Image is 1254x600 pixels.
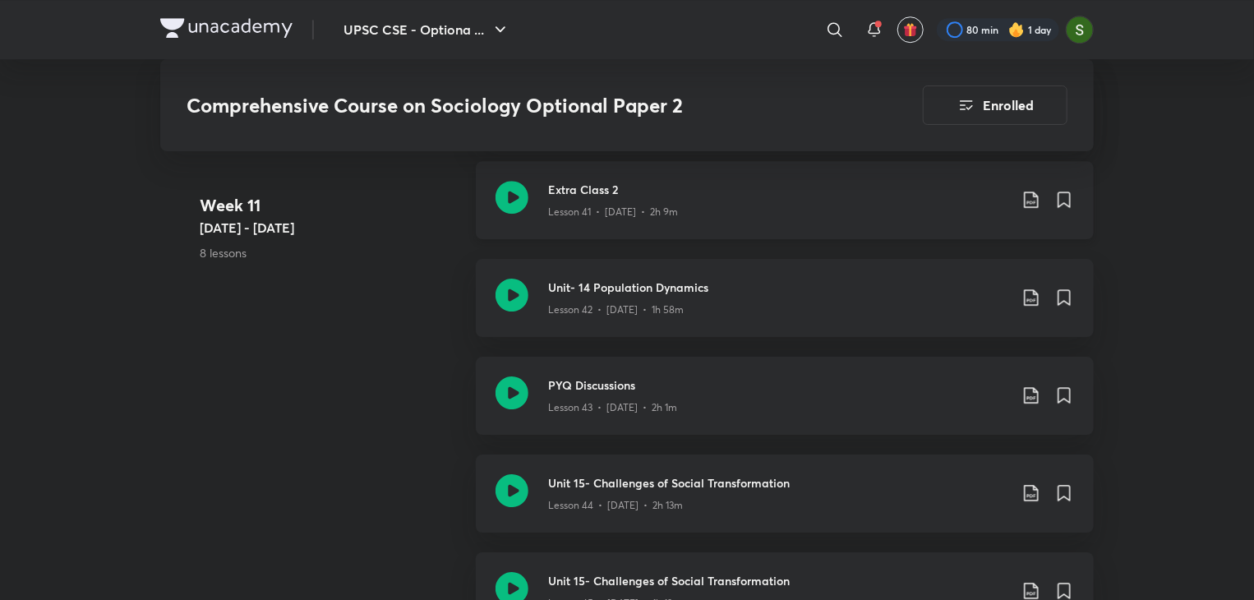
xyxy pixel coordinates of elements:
[548,498,683,513] p: Lesson 44 • [DATE] • 2h 13m
[903,22,918,37] img: avatar
[476,357,1094,455] a: PYQ DiscussionsLesson 43 • [DATE] • 2h 1m
[476,455,1094,552] a: Unit 15- Challenges of Social TransformationLesson 44 • [DATE] • 2h 13m
[476,259,1094,357] a: Unit- 14 Population DynamicsLesson 42 • [DATE] • 1h 58m
[334,13,520,46] button: UPSC CSE - Optiona ...
[476,161,1094,259] a: Extra Class 2Lesson 41 • [DATE] • 2h 9m
[1066,16,1094,44] img: Jatin Baser
[548,474,1008,492] h3: Unit 15- Challenges of Social Transformation
[548,181,1008,198] h3: Extra Class 2
[897,16,924,43] button: avatar
[200,193,463,218] h4: Week 11
[548,205,678,219] p: Lesson 41 • [DATE] • 2h 9m
[200,218,463,238] h5: [DATE] - [DATE]
[548,572,1008,589] h3: Unit 15- Challenges of Social Transformation
[548,400,677,415] p: Lesson 43 • [DATE] • 2h 1m
[160,18,293,38] img: Company Logo
[548,302,684,317] p: Lesson 42 • [DATE] • 1h 58m
[548,376,1008,394] h3: PYQ Discussions
[160,18,293,42] a: Company Logo
[200,244,463,261] p: 8 lessons
[187,94,830,118] h3: Comprehensive Course on Sociology Optional Paper 2
[923,85,1067,125] button: Enrolled
[1008,21,1025,38] img: streak
[548,279,1008,296] h3: Unit- 14 Population Dynamics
